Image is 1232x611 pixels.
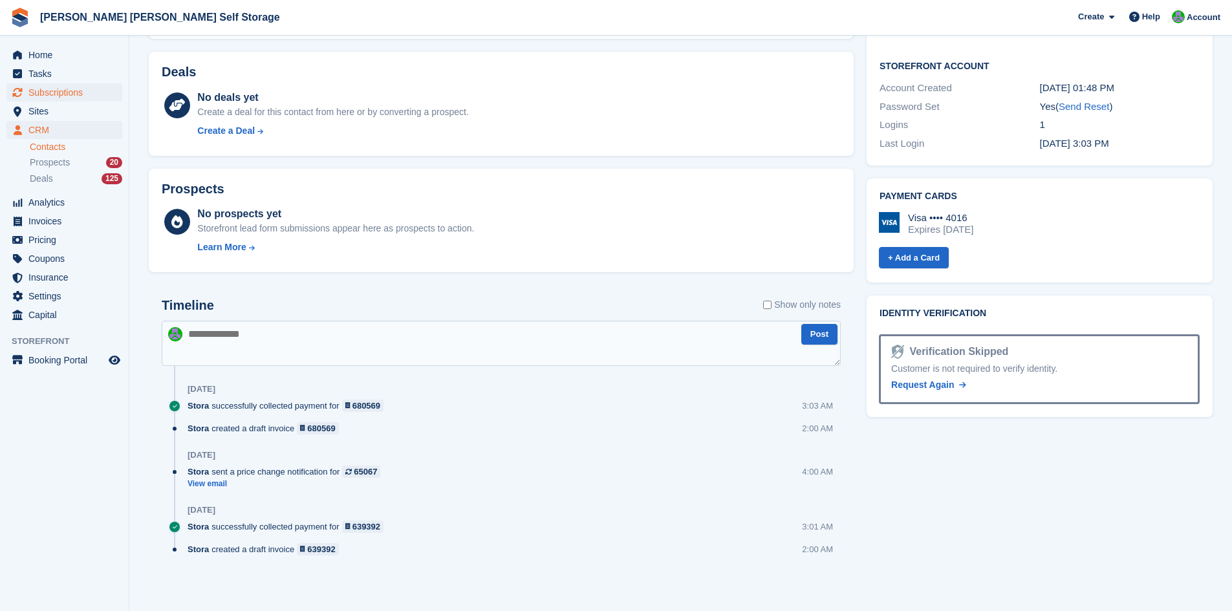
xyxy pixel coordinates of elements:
span: Coupons [28,250,106,268]
div: Learn More [197,241,246,254]
a: + Add a Card [879,247,949,268]
a: 680569 [342,400,384,412]
div: Yes [1040,100,1200,114]
a: Learn More [197,241,474,254]
span: Home [28,46,106,64]
div: 125 [102,173,122,184]
div: 639392 [307,543,335,555]
a: [PERSON_NAME] [PERSON_NAME] Self Storage [35,6,285,28]
span: Account [1187,11,1220,24]
a: Prospects 20 [30,156,122,169]
div: successfully collected payment for [188,520,390,533]
div: Customer is not required to verify identity. [891,362,1187,376]
h2: Prospects [162,182,224,197]
div: Create a Deal [197,124,255,138]
a: menu [6,83,122,102]
div: Storefront lead form submissions appear here as prospects to action. [197,222,474,235]
a: menu [6,351,122,369]
span: Stora [188,400,209,412]
a: Create a Deal [197,124,468,138]
a: 639392 [342,520,384,533]
div: Expires [DATE] [908,224,973,235]
span: Deals [30,173,53,185]
span: Analytics [28,193,106,211]
span: Create [1078,10,1104,23]
span: Invoices [28,212,106,230]
div: 2:00 AM [802,543,833,555]
div: [DATE] [188,505,215,515]
div: sent a price change notification for [188,466,387,478]
time: 2025-01-08 15:03:38 UTC [1040,138,1109,149]
a: menu [6,250,122,268]
div: 4:00 AM [802,466,833,478]
div: 639392 [352,520,380,533]
span: CRM [28,121,106,139]
h2: Timeline [162,298,214,313]
div: No deals yet [197,90,468,105]
span: Pricing [28,231,106,249]
a: Send Reset [1059,101,1109,112]
a: Request Again [891,378,966,392]
span: Subscriptions [28,83,106,102]
a: menu [6,212,122,230]
h2: Deals [162,65,196,80]
img: Visa Logo [879,212,900,233]
span: Request Again [891,380,955,390]
span: Booking Portal [28,351,106,369]
a: 639392 [297,543,339,555]
a: Preview store [107,352,122,368]
span: Prospects [30,156,70,169]
img: Identity Verification Ready [891,345,904,359]
h2: Storefront Account [880,59,1200,72]
a: Contacts [30,141,122,153]
span: Stora [188,543,209,555]
span: Stora [188,422,209,434]
a: menu [6,306,122,324]
div: 2:00 AM [802,422,833,434]
div: [DATE] [188,384,215,394]
label: Show only notes [763,298,841,312]
a: View email [188,478,387,489]
div: [DATE] [188,450,215,460]
a: menu [6,231,122,249]
span: Tasks [28,65,106,83]
div: 3:01 AM [802,520,833,533]
a: 680569 [297,422,339,434]
a: menu [6,193,122,211]
div: Verification Skipped [904,344,1008,359]
a: menu [6,102,122,120]
a: menu [6,65,122,83]
h2: Identity verification [880,308,1200,319]
div: successfully collected payment for [188,400,390,412]
div: 20 [106,157,122,168]
div: created a draft invoice [188,543,345,555]
button: Post [801,324,838,345]
input: Show only notes [763,298,772,312]
span: Capital [28,306,106,324]
div: 680569 [352,400,380,412]
span: Insurance [28,268,106,286]
div: 680569 [307,422,335,434]
div: 1 [1040,118,1200,133]
span: Stora [188,466,209,478]
a: Deals 125 [30,172,122,186]
a: menu [6,46,122,64]
div: Visa •••• 4016 [908,212,973,224]
span: Help [1142,10,1160,23]
img: Tom Spickernell [1172,10,1185,23]
div: Logins [880,118,1039,133]
span: ( ) [1055,101,1112,112]
div: Create a deal for this contact from here or by converting a prospect. [197,105,468,119]
a: menu [6,287,122,305]
img: stora-icon-8386f47178a22dfd0bd8f6a31ec36ba5ce8667c1dd55bd0f319d3a0aa187defe.svg [10,8,30,27]
span: Sites [28,102,106,120]
a: 65067 [342,466,380,478]
div: 3:03 AM [802,400,833,412]
h2: Payment cards [880,191,1200,202]
div: Password Set [880,100,1039,114]
div: [DATE] 01:48 PM [1040,81,1200,96]
a: menu [6,121,122,139]
div: No prospects yet [197,206,474,222]
div: Account Created [880,81,1039,96]
span: Stora [188,520,209,533]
